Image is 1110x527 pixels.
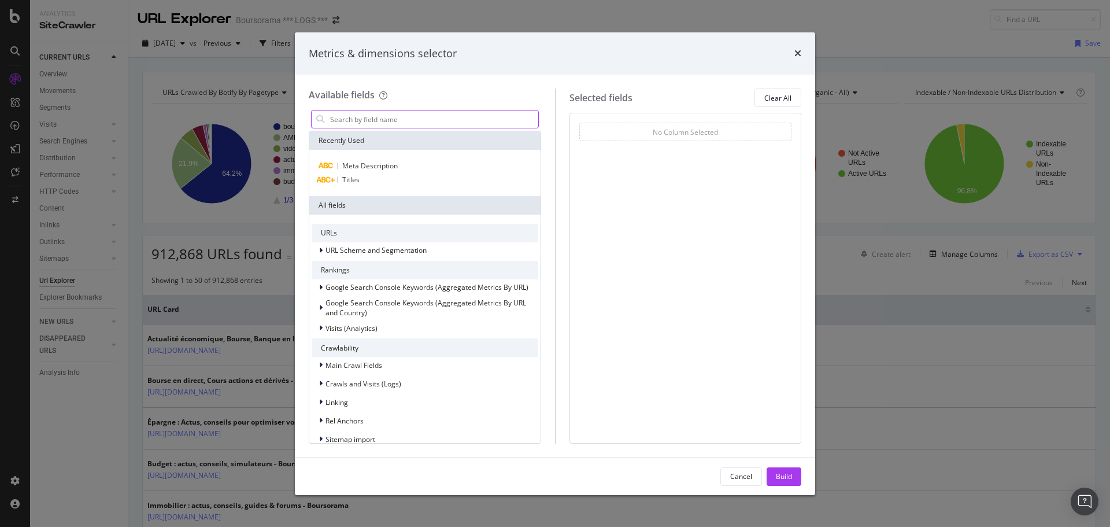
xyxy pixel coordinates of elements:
span: Google Search Console Keywords (Aggregated Metrics By URL) [325,282,528,292]
div: Clear All [764,93,791,103]
div: Recently Used [309,131,541,150]
div: Rankings [312,261,538,279]
div: Metrics & dimensions selector [309,46,457,61]
div: All fields [309,196,541,215]
span: Titles [342,175,360,185]
div: modal [295,32,815,495]
div: Crawlability [312,338,538,357]
div: Cancel [730,471,752,481]
span: Rel Anchors [325,416,364,426]
span: Main Crawl Fields [325,360,382,370]
div: Available fields [309,89,375,101]
button: Clear All [754,89,801,107]
span: Sitemap import [325,434,375,444]
span: URL Scheme and Segmentation [325,245,427,255]
span: Meta Description [342,161,398,171]
div: No Column Selected [653,127,718,137]
span: Crawls and Visits (Logs) [325,379,401,389]
button: Cancel [720,467,762,486]
div: times [794,46,801,61]
span: Linking [325,397,348,407]
div: Open Intercom Messenger [1071,488,1098,515]
span: Visits (Analytics) [325,323,378,333]
span: Google Search Console Keywords (Aggregated Metrics By URL and Country) [325,298,526,318]
div: Selected fields [569,91,632,105]
button: Build [767,467,801,486]
input: Search by field name [329,110,538,128]
div: URLs [312,224,538,242]
div: Build [776,471,792,481]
